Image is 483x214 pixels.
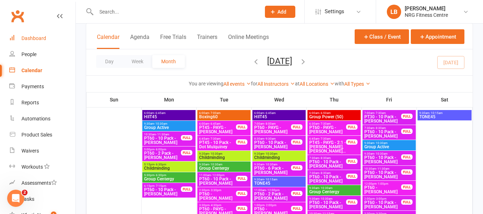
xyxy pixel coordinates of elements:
[144,111,194,115] span: 6:00am
[22,190,28,195] span: 2
[209,111,221,115] span: - 7:00am
[417,92,473,107] th: Sat
[254,189,291,192] span: 11:00am
[199,166,249,170] span: Group Centergy
[154,174,166,177] span: - 6:30pm
[21,148,39,154] div: Waivers
[21,132,52,138] div: Product Sales
[236,139,247,145] div: FULL
[254,111,304,115] span: 6:00am
[374,152,388,155] span: - 10:30am
[291,124,302,130] div: FULL
[154,148,166,151] span: - 6:00pm
[309,160,346,168] span: PT60 - 10 Pack - [PERSON_NAME]
[199,140,236,149] span: PT45 - 10 Pack - Dot Mulquiney
[346,139,358,145] div: FULL
[94,7,256,17] input: Search...
[307,92,362,107] th: Thu
[309,115,359,119] span: Group Power (50)
[364,115,401,123] span: PT30 - 10 Pack - [PERSON_NAME]
[130,34,149,49] button: Agenda
[364,111,401,115] span: 7:00am
[419,111,470,115] span: 9:30am
[9,175,75,191] a: Assessments
[144,133,181,136] span: 10:30am
[309,190,359,194] span: Group Centergy
[144,174,194,177] span: 5:30pm
[309,111,359,115] span: 6:00am
[254,181,304,185] span: TONE45
[199,115,249,119] span: Boxing60
[9,95,75,111] a: Reports
[319,137,331,140] span: - 7:30am
[254,115,304,119] span: HIIT45
[154,163,166,166] span: - 6:30pm
[154,111,166,115] span: - 6:45am
[144,148,181,151] span: 5:00pm
[309,140,346,153] span: PT45 - PAYG - 2:1 - [PERSON_NAME], [PERSON_NAME]...
[223,81,251,87] a: All events
[257,81,295,87] a: All Instructors
[144,163,194,166] span: 5:15pm
[364,145,414,149] span: Group Active
[87,92,142,107] th: Sun
[346,174,358,179] div: FULL
[364,200,401,209] span: PT60 - 10 Pack - [PERSON_NAME]
[21,84,44,89] div: Payments
[309,197,346,200] span: 9:30am
[123,55,152,68] button: Week
[199,189,236,192] span: 2:30pm
[144,184,181,188] span: 6:15pm
[21,164,43,170] div: Workouts
[364,185,401,194] span: PT60 - [PERSON_NAME]
[309,200,346,209] span: PT60 - 10 Pack - [PERSON_NAME]
[401,129,413,134] div: FULL
[144,136,181,145] span: PT60 - 10 Pack - [PERSON_NAME]
[197,92,252,107] th: Tue
[355,29,409,44] button: Class / Event
[401,199,413,205] div: FULL
[144,166,194,170] span: Childminding
[374,141,388,145] span: - 10:30am
[344,81,370,87] a: All Types
[160,34,186,49] button: Free Trials
[236,206,247,211] div: FULL
[9,191,75,207] a: Tasks
[144,115,194,119] span: HIIT45
[181,186,192,192] div: FULL
[9,63,75,79] a: Calendar
[9,79,75,95] a: Payments
[199,155,249,160] span: Childminding
[254,178,304,181] span: 9:30am
[346,199,358,205] div: FULL
[199,111,249,115] span: 6:00am
[309,175,346,183] span: PT60 - 10 Pack - [PERSON_NAME]
[429,111,443,115] span: - 10:15am
[264,137,276,140] span: - 9:30am
[9,127,75,143] a: Product Sales
[291,165,302,170] div: FULL
[144,151,181,160] span: PT60 - 2 Pack - [PERSON_NAME]
[364,182,401,185] span: 12:00pm
[401,114,413,119] div: FULL
[309,186,359,190] span: 9:30am
[375,197,386,200] span: - 3:00pm
[319,156,331,160] span: - 8:30am
[309,171,346,175] span: 7:30am
[96,55,123,68] button: Day
[181,135,192,140] div: FULL
[362,92,417,107] th: Fri
[266,189,280,192] span: - 12:00pm
[251,81,257,86] strong: for
[211,174,225,177] span: - 12:00pm
[364,170,401,179] span: PT60 - 10 Pack - [PERSON_NAME]
[291,139,302,145] div: FULL
[277,9,286,15] span: Add
[199,174,236,177] span: 11:00am
[9,111,75,127] a: Automations
[209,137,221,140] span: - 7:30am
[291,191,302,196] div: FULL
[309,125,346,134] span: PT60 - PAYG - [PERSON_NAME]
[210,204,221,207] span: - 4:30pm
[9,46,75,63] a: People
